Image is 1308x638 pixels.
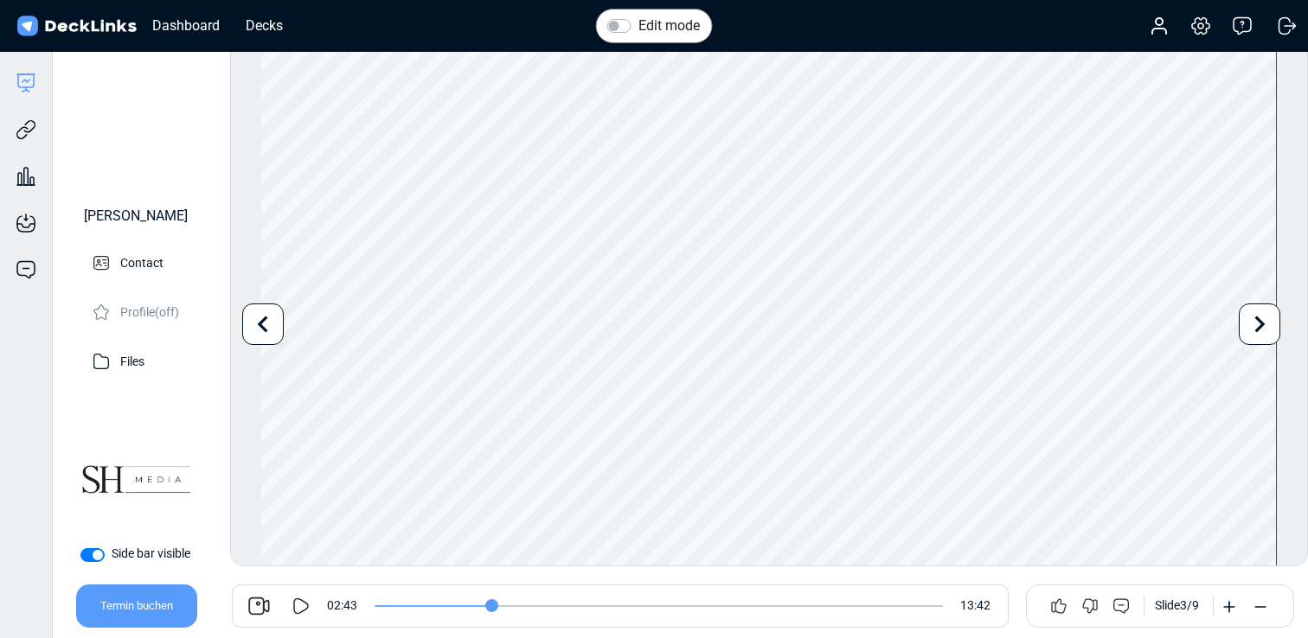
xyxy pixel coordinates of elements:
div: Slide 3 / 9 [1155,597,1199,615]
label: Edit mode [638,16,700,36]
p: Files [120,349,144,371]
label: Side bar visible [112,545,190,563]
div: [PERSON_NAME] [84,206,188,226]
p: Contact [120,251,163,272]
span: 13:42 [960,597,991,615]
div: Termin buchen [76,584,197,628]
div: Decks [237,15,292,36]
span: 02:43 [327,597,357,615]
div: Dashboard [144,15,228,36]
img: DeckLinks [14,14,139,39]
img: Company Banner [75,417,196,538]
p: Profile (off) [120,300,179,322]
